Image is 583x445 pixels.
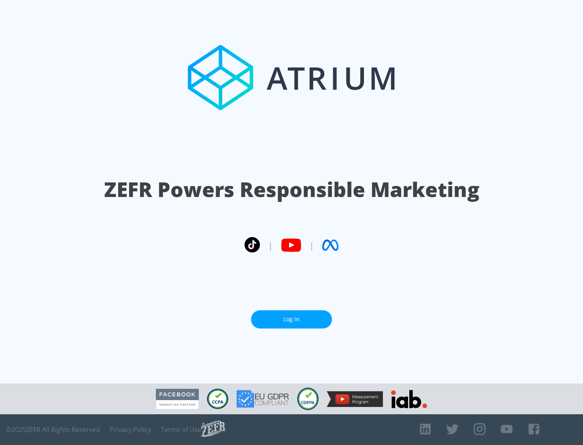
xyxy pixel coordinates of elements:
img: COPPA Compliant [297,388,319,410]
a: Privacy Policy [110,426,151,434]
span: | [268,239,273,251]
img: YouTube Measurement Program [327,391,383,407]
img: Facebook Marketing Partner [156,389,199,409]
a: Terms of Use [161,426,201,434]
img: CCPA Compliant [207,389,228,409]
h1: ZEFR Powers Responsible Marketing [104,176,479,203]
span: © 2025 ZEFR All Rights Reserved [6,426,100,434]
img: IAB [391,390,427,408]
span: | [309,239,314,251]
a: Log In [251,310,332,328]
img: GDPR Compliant [236,390,289,408]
